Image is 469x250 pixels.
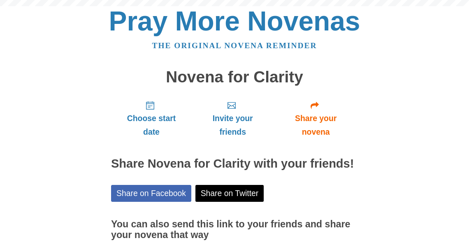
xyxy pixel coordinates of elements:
h1: Novena for Clarity [111,68,358,86]
a: The original novena reminder [152,41,317,50]
a: Invite your friends [192,94,274,143]
span: Share your novena [282,112,350,139]
a: Share your novena [274,94,358,143]
span: Invite your friends [200,112,265,139]
h3: You can also send this link to your friends and share your novena that way [111,219,358,240]
a: Share on Facebook [111,185,191,202]
span: Choose start date [119,112,183,139]
a: Choose start date [111,94,192,143]
a: Pray More Novenas [109,6,360,36]
h2: Share Novena for Clarity with your friends! [111,157,358,171]
a: Share on Twitter [195,185,264,202]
